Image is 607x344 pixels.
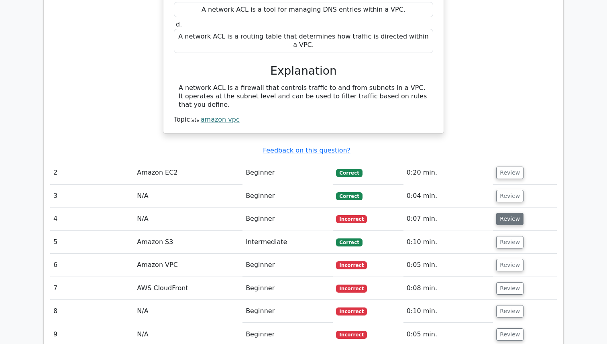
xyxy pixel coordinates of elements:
[336,215,367,223] span: Incorrect
[242,185,333,208] td: Beginner
[336,238,362,246] span: Correct
[174,2,433,18] div: A network ACL is a tool for managing DNS entries within a VPC.
[496,190,523,202] button: Review
[496,328,523,341] button: Review
[336,192,362,200] span: Correct
[242,161,333,184] td: Beginner
[496,236,523,248] button: Review
[336,285,367,293] span: Incorrect
[242,277,333,300] td: Beginner
[403,231,493,254] td: 0:10 min.
[134,231,242,254] td: Amazon S3
[134,300,242,323] td: N/A
[242,254,333,277] td: Beginner
[336,261,367,269] span: Incorrect
[242,208,333,230] td: Beginner
[242,300,333,323] td: Beginner
[403,254,493,277] td: 0:05 min.
[403,161,493,184] td: 0:20 min.
[50,161,134,184] td: 2
[174,116,433,124] div: Topic:
[403,208,493,230] td: 0:07 min.
[336,169,362,177] span: Correct
[496,305,523,318] button: Review
[403,185,493,208] td: 0:04 min.
[496,282,523,295] button: Review
[50,231,134,254] td: 5
[134,208,242,230] td: N/A
[403,300,493,323] td: 0:10 min.
[403,277,493,300] td: 0:08 min.
[242,231,333,254] td: Intermediate
[179,84,428,109] div: A network ACL is a firewall that controls traffic to and from subnets in a VPC. It operates at th...
[176,20,182,28] span: d.
[179,64,428,78] h3: Explanation
[496,213,523,225] button: Review
[134,254,242,277] td: Amazon VPC
[201,116,240,123] a: amazon vpc
[50,300,134,323] td: 8
[134,277,242,300] td: AWS CloudFront
[174,29,433,53] div: A network ACL is a routing table that determines how traffic is directed within a VPC.
[50,208,134,230] td: 4
[50,254,134,277] td: 6
[134,161,242,184] td: Amazon EC2
[263,147,350,154] a: Feedback on this question?
[336,331,367,339] span: Incorrect
[496,167,523,179] button: Review
[496,259,523,271] button: Review
[134,185,242,208] td: N/A
[336,307,367,316] span: Incorrect
[50,277,134,300] td: 7
[50,185,134,208] td: 3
